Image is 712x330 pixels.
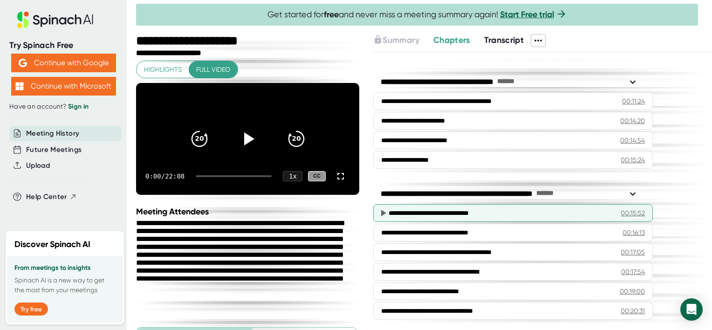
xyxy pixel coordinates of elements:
button: Transcript [484,34,524,47]
div: 0:00 / 22:08 [145,172,185,180]
div: 00:15:52 [621,208,645,218]
button: Summary [373,34,419,47]
div: 00:14:54 [620,136,645,145]
div: 00:14:20 [620,116,645,125]
button: Help Center [26,192,77,202]
div: Try Spinach Free [9,40,117,51]
button: Full video [189,61,238,78]
button: Meeting History [26,128,79,139]
div: Upgrade to access [373,34,433,47]
span: Chapters [433,35,470,45]
button: Try free [14,302,48,316]
button: Continue with Google [11,54,116,72]
h3: From meetings to insights [14,264,115,272]
b: free [324,9,339,20]
button: Continue with Microsoft [11,77,116,96]
div: Have an account? [9,103,117,111]
img: Aehbyd4JwY73AAAAAElFTkSuQmCC [19,59,27,67]
a: Sign in [68,103,89,110]
div: 00:20:31 [621,306,645,316]
div: 00:16:13 [623,228,645,237]
span: Get started for and never miss a meeting summary again! [267,9,567,20]
button: Future Meetings [26,144,82,155]
div: 1 x [283,171,302,181]
div: 00:11:24 [622,96,645,106]
button: Highlights [137,61,189,78]
div: 00:17:05 [621,247,645,257]
div: Open Intercom Messenger [680,298,703,321]
h2: Discover Spinach AI [14,238,90,251]
button: Upload [26,160,50,171]
span: Help Center [26,192,67,202]
a: Start Free trial [500,9,554,20]
div: 00:15:24 [621,155,645,165]
span: Transcript [484,35,524,45]
span: Full video [196,64,230,76]
div: CC [308,171,326,182]
span: Summary [383,35,419,45]
button: Chapters [433,34,470,47]
div: 00:17:54 [621,267,645,276]
p: Spinach AI is a new way to get the most from your meetings [14,275,115,295]
div: 00:19:00 [620,287,645,296]
span: Highlights [144,64,182,76]
div: Meeting Attendees [136,206,362,217]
